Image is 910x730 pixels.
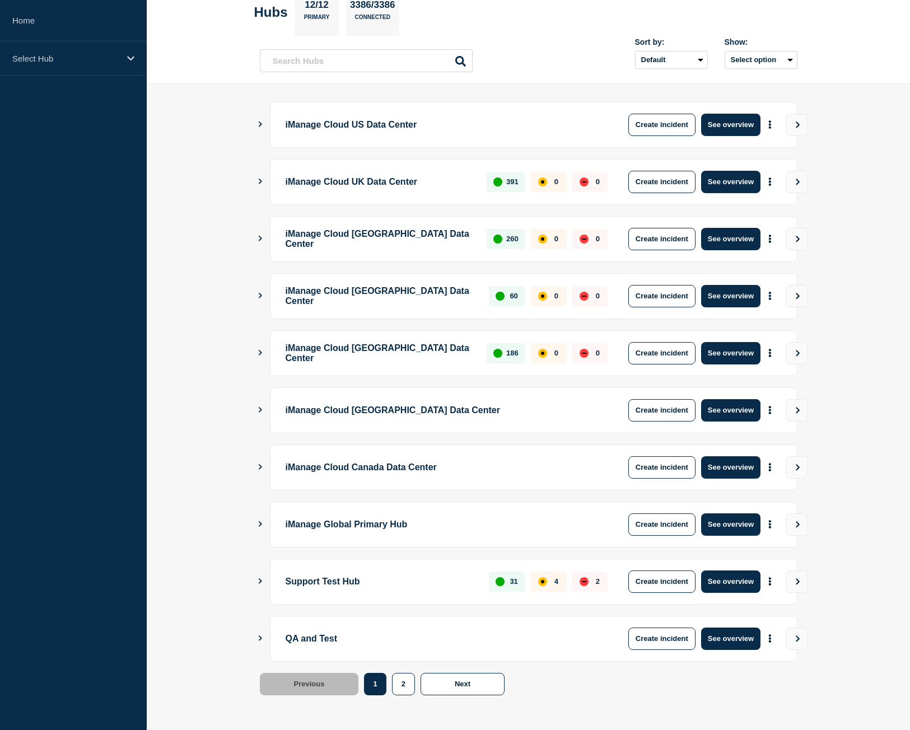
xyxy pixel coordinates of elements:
[12,54,120,63] p: Select Hub
[493,177,502,186] div: up
[254,4,288,20] h2: Hubs
[258,406,263,414] button: Show Connected Hubs
[364,673,386,695] button: 1
[580,577,589,586] div: down
[258,349,263,357] button: Show Connected Hubs
[258,634,263,643] button: Show Connected Hubs
[628,456,696,479] button: Create incident
[628,628,696,650] button: Create incident
[628,399,696,422] button: Create incident
[763,114,777,135] button: More actions
[786,171,808,193] button: View
[763,286,777,306] button: More actions
[786,513,808,536] button: View
[538,177,547,186] div: affected
[701,342,760,364] button: See overview
[725,51,797,69] button: Select option
[786,228,808,250] button: View
[510,577,517,586] p: 31
[496,577,505,586] div: up
[786,114,808,136] button: View
[286,342,474,364] p: iManage Cloud [GEOGRAPHIC_DATA] Data Center
[496,292,505,301] div: up
[701,114,760,136] button: See overview
[596,349,600,357] p: 0
[786,570,808,593] button: View
[580,292,589,301] div: down
[763,228,777,249] button: More actions
[786,285,808,307] button: View
[628,285,696,307] button: Create incident
[493,349,502,358] div: up
[635,38,708,46] div: Sort by:
[538,349,547,358] div: affected
[628,570,696,593] button: Create incident
[258,235,263,243] button: Show Connected Hubs
[286,114,595,136] p: iManage Cloud US Data Center
[701,228,760,250] button: See overview
[421,673,505,695] button: Next
[628,171,696,193] button: Create incident
[260,673,359,695] button: Previous
[763,514,777,535] button: More actions
[763,400,777,420] button: More actions
[701,513,760,536] button: See overview
[538,577,547,586] div: affected
[258,292,263,300] button: Show Connected Hubs
[763,171,777,192] button: More actions
[258,577,263,586] button: Show Connected Hubs
[596,235,600,243] p: 0
[580,349,589,358] div: down
[554,292,558,300] p: 0
[286,228,474,250] p: iManage Cloud [GEOGRAPHIC_DATA] Data Center
[763,343,777,363] button: More actions
[580,177,589,186] div: down
[786,456,808,479] button: View
[701,628,760,650] button: See overview
[260,49,473,72] input: Search Hubs
[258,177,263,186] button: Show Connected Hubs
[506,349,519,357] p: 186
[286,456,595,479] p: iManage Cloud Canada Data Center
[304,14,330,26] p: Primary
[286,628,595,650] p: QA and Test
[355,14,390,26] p: Connected
[294,680,325,688] span: Previous
[392,673,415,695] button: 2
[763,571,777,592] button: More actions
[538,235,547,244] div: affected
[635,51,708,69] select: Sort by
[580,235,589,244] div: down
[701,171,760,193] button: See overview
[286,570,477,593] p: Support Test Hub
[628,342,696,364] button: Create incident
[286,285,477,307] p: iManage Cloud [GEOGRAPHIC_DATA] Data Center
[596,577,600,586] p: 2
[554,349,558,357] p: 0
[286,171,474,193] p: iManage Cloud UK Data Center
[286,513,595,536] p: iManage Global Primary Hub
[763,628,777,649] button: More actions
[786,628,808,650] button: View
[786,342,808,364] button: View
[628,228,696,250] button: Create incident
[258,520,263,528] button: Show Connected Hubs
[701,285,760,307] button: See overview
[506,177,519,186] p: 391
[510,292,517,300] p: 60
[286,399,595,422] p: iManage Cloud [GEOGRAPHIC_DATA] Data Center
[493,235,502,244] div: up
[554,235,558,243] p: 0
[786,399,808,422] button: View
[258,463,263,471] button: Show Connected Hubs
[628,114,696,136] button: Create incident
[554,577,558,586] p: 4
[628,513,696,536] button: Create incident
[701,399,760,422] button: See overview
[538,292,547,301] div: affected
[455,680,470,688] span: Next
[258,120,263,129] button: Show Connected Hubs
[596,177,600,186] p: 0
[506,235,519,243] p: 260
[763,457,777,478] button: More actions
